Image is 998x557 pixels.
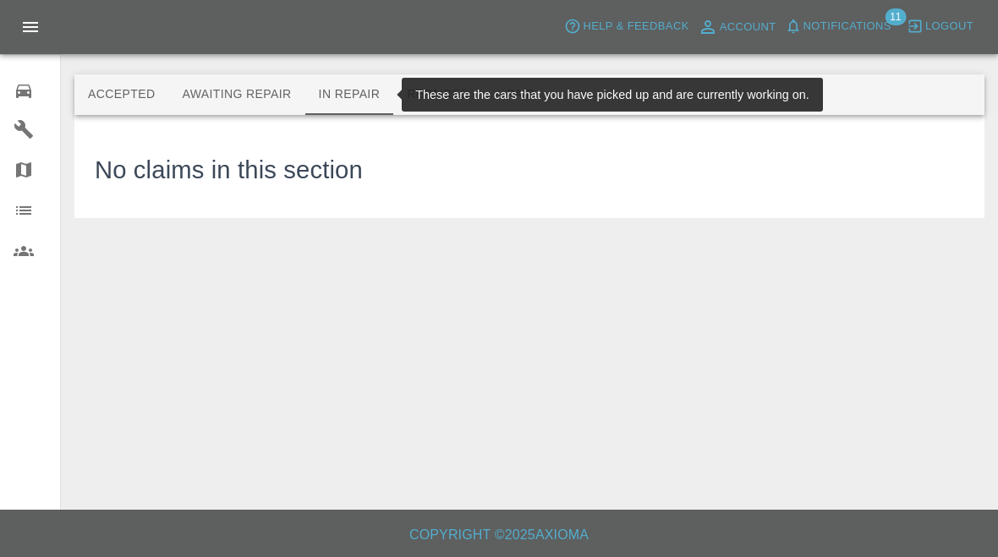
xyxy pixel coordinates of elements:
button: Notifications [781,14,896,40]
button: In Repair [305,74,394,115]
button: Accepted [74,74,168,115]
h6: Copyright © 2025 Axioma [14,523,984,547]
span: Account [720,18,776,37]
button: Open drawer [10,7,51,47]
a: Account [694,14,781,41]
span: Logout [925,17,973,36]
button: Paid [483,74,559,115]
span: Notifications [803,17,891,36]
button: Repaired [393,74,483,115]
button: Help & Feedback [560,14,693,40]
span: 11 [885,8,906,25]
button: Awaiting Repair [168,74,304,115]
span: Help & Feedback [583,17,688,36]
button: Logout [902,14,978,40]
h3: No claims in this section [95,152,363,189]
